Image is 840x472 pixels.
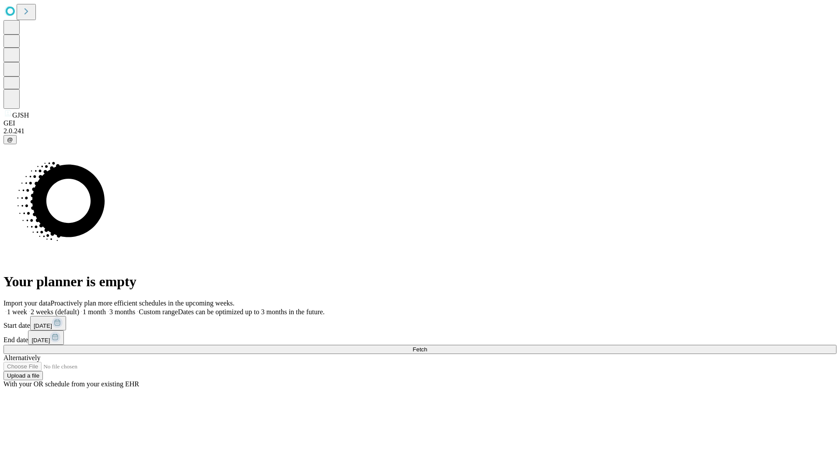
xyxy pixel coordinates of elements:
button: Upload a file [3,371,43,380]
div: End date [3,330,836,345]
span: 1 week [7,308,27,316]
span: Custom range [139,308,178,316]
button: [DATE] [30,316,66,330]
div: Start date [3,316,836,330]
button: Fetch [3,345,836,354]
h1: Your planner is empty [3,274,836,290]
button: @ [3,135,17,144]
span: Proactively plan more efficient schedules in the upcoming weeks. [51,299,234,307]
span: Alternatively [3,354,40,361]
div: 2.0.241 [3,127,836,135]
span: GJSH [12,111,29,119]
span: Import your data [3,299,51,307]
span: 3 months [109,308,135,316]
span: 1 month [83,308,106,316]
span: @ [7,136,13,143]
span: Fetch [413,346,427,353]
span: With your OR schedule from your existing EHR [3,380,139,388]
span: [DATE] [31,337,50,344]
span: Dates can be optimized up to 3 months in the future. [178,308,325,316]
span: [DATE] [34,323,52,329]
div: GEI [3,119,836,127]
button: [DATE] [28,330,64,345]
span: 2 weeks (default) [31,308,79,316]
